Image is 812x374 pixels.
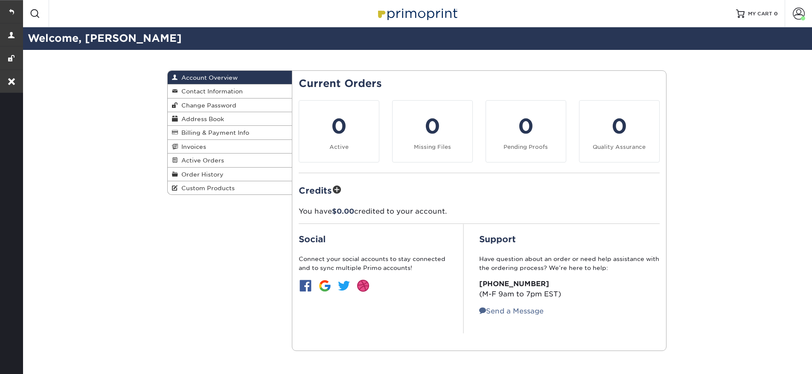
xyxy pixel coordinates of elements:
a: Custom Products [168,181,292,194]
span: Active Orders [178,157,224,164]
h2: Support [479,234,660,244]
span: Custom Products [178,185,235,191]
div: 0 [398,111,467,142]
span: 0 [774,11,778,17]
small: Missing Files [414,144,451,150]
span: Account Overview [178,74,238,81]
a: 0 Quality Assurance [579,100,660,162]
small: Pending Proofs [503,144,548,150]
p: You have credited to your account. [299,206,660,217]
span: Order History [178,171,224,178]
span: MY CART [748,10,772,17]
a: Active Orders [168,154,292,167]
strong: [PHONE_NUMBER] [479,280,549,288]
p: (M-F 9am to 7pm EST) [479,279,660,299]
a: Contact Information [168,84,292,98]
img: btn-dribbble.jpg [356,279,370,293]
div: 0 [491,111,561,142]
span: Billing & Payment Info [178,129,249,136]
span: $0.00 [332,207,354,215]
div: 0 [585,111,654,142]
img: btn-google.jpg [318,279,332,293]
img: btn-facebook.jpg [299,279,312,293]
p: Connect your social accounts to stay connected and to sync multiple Primo accounts! [299,255,448,272]
a: Billing & Payment Info [168,126,292,139]
a: Address Book [168,112,292,126]
p: Have question about an order or need help assistance with the ordering process? We’re here to help: [479,255,660,272]
a: Account Overview [168,71,292,84]
a: 0 Missing Files [392,100,473,162]
span: Change Password [178,102,236,109]
span: Contact Information [178,88,243,95]
h2: Credits [299,183,660,197]
h2: Social [299,234,448,244]
a: 0 Active [299,100,379,162]
span: Address Book [178,116,224,122]
a: Invoices [168,140,292,154]
a: 0 Pending Proofs [486,100,566,162]
h2: Current Orders [299,78,660,90]
a: Change Password [168,99,292,112]
img: btn-twitter.jpg [337,279,351,293]
a: Send a Message [479,307,544,315]
div: 0 [304,111,374,142]
img: Primoprint [374,4,460,23]
small: Quality Assurance [593,144,646,150]
small: Active [329,144,349,150]
a: Order History [168,168,292,181]
span: Invoices [178,143,206,150]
